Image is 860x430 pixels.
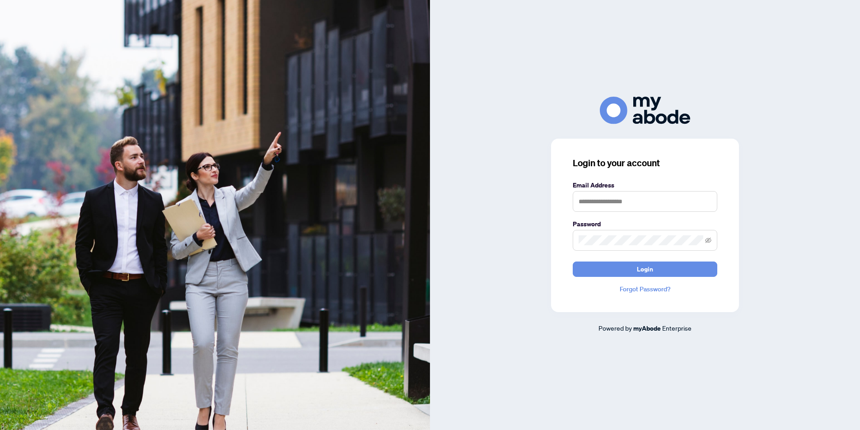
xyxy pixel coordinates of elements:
span: eye-invisible [705,237,711,243]
button: Login [573,262,717,277]
a: myAbode [633,323,661,333]
span: Powered by [598,324,632,332]
a: Forgot Password? [573,284,717,294]
h3: Login to your account [573,157,717,169]
span: Enterprise [662,324,692,332]
img: ma-logo [600,97,690,124]
label: Password [573,219,717,229]
span: Login [637,262,653,276]
label: Email Address [573,180,717,190]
